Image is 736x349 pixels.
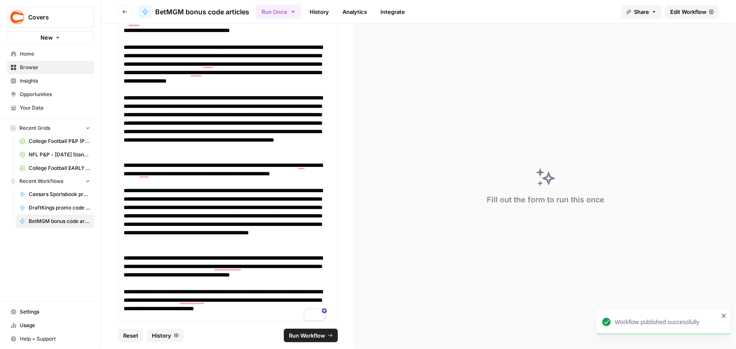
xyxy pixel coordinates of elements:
a: Your Data [7,101,94,115]
span: Home [20,50,90,58]
a: Browse [7,61,94,74]
a: DraftKings promo code articles [16,201,94,215]
button: New [7,31,94,44]
a: Home [7,47,94,61]
span: Recent Grids [19,124,50,132]
span: History [152,331,171,340]
button: close [721,312,727,319]
span: Help + Support [20,335,90,343]
button: History [147,329,184,342]
button: Reset [118,329,143,342]
div: Workflow published successfully [615,318,719,326]
span: Share [634,8,649,16]
button: Workspace: Covers [7,7,94,28]
span: Usage [20,322,90,329]
button: Help + Support [7,332,94,346]
a: History [305,5,334,19]
a: Opportunities [7,88,94,101]
span: Reset [123,331,138,340]
span: Your Data [20,104,90,112]
span: Edit Workflow [670,8,706,16]
a: Insights [7,74,94,88]
span: College Football P&P (Production) Grid (1) [29,137,90,145]
span: New [40,33,53,42]
a: BetMGM bonus code articles [138,5,249,19]
button: Run Once [256,5,301,19]
a: Caesars Sportsbook promo code articles [16,188,94,201]
button: Recent Grids [7,122,94,134]
img: Covers Logo [10,10,25,25]
span: BetMGM bonus code articles [29,217,90,225]
a: Integrate [375,5,410,19]
a: Edit Workflow [665,5,719,19]
a: College Football EARLY LEANS (Production) Grid (1) [16,161,94,175]
a: Usage [7,319,94,332]
a: NFL P&P - [DATE] Standard (Production) Grid (1) [16,148,94,161]
span: Insights [20,77,90,85]
a: BetMGM bonus code articles [16,215,94,228]
button: Share [621,5,662,19]
span: Settings [20,308,90,316]
span: Browse [20,64,90,71]
span: Covers [28,13,79,21]
span: College Football EARLY LEANS (Production) Grid (1) [29,164,90,172]
span: Opportunities [20,91,90,98]
a: Settings [7,305,94,319]
span: BetMGM bonus code articles [155,7,249,17]
span: DraftKings promo code articles [29,204,90,212]
div: Fill out the form to run this once [487,194,604,206]
button: Run Workflow [284,329,338,342]
button: Recent Workflows [7,175,94,188]
span: Recent Workflows [19,177,63,185]
a: College Football P&P (Production) Grid (1) [16,134,94,148]
span: Run Workflow [289,331,325,340]
span: NFL P&P - [DATE] Standard (Production) Grid (1) [29,151,90,158]
a: Analytics [337,5,372,19]
span: Caesars Sportsbook promo code articles [29,191,90,198]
